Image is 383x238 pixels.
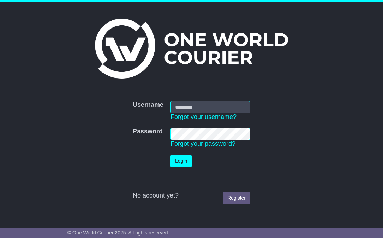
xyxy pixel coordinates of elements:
[95,19,288,79] img: One World
[67,230,169,236] span: © One World Courier 2025. All rights reserved.
[170,113,237,120] a: Forgot your username?
[133,192,250,200] div: No account yet?
[170,140,235,147] a: Forgot your password?
[223,192,250,204] a: Register
[170,155,192,167] button: Login
[133,128,163,136] label: Password
[133,101,163,109] label: Username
